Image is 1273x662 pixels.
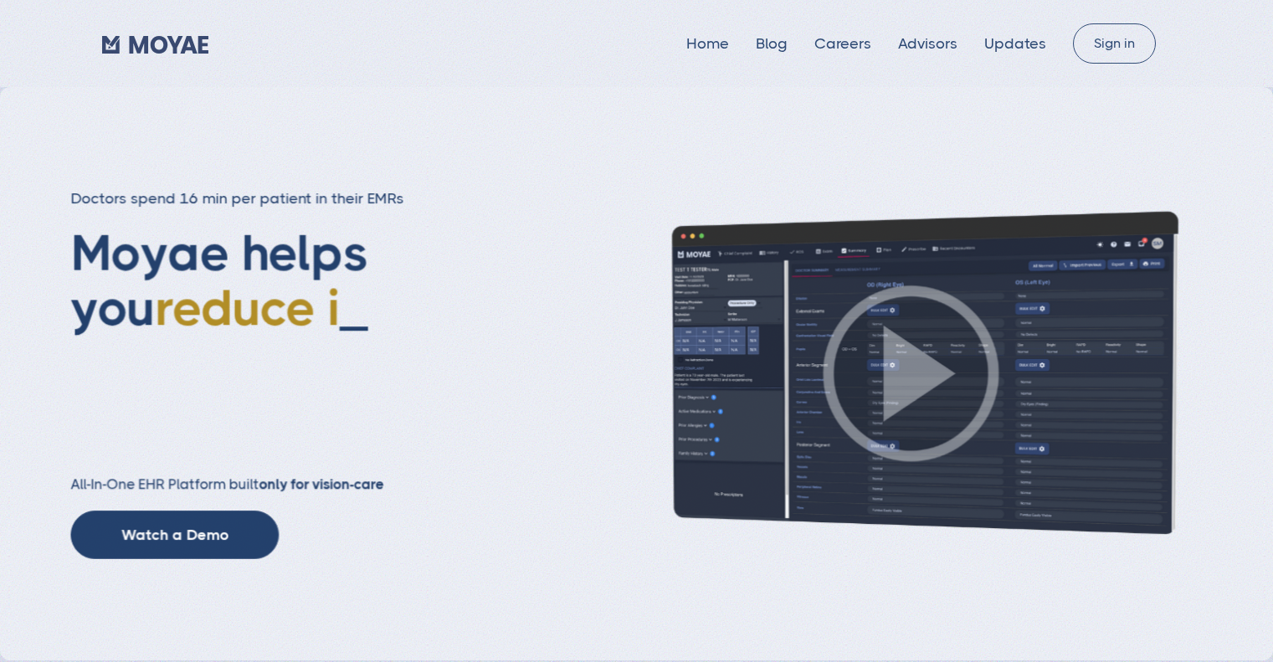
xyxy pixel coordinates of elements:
a: Home [686,35,729,52]
a: Advisors [898,35,957,52]
h2: All-In-One EHR Platform built [70,475,513,494]
a: Careers [814,35,871,52]
img: Patient history screenshot [620,209,1203,537]
span: _ [339,280,367,337]
a: Blog [756,35,788,52]
a: Updates [984,35,1046,52]
span: reduce i [154,280,339,337]
strong: only for vision-care [259,475,383,492]
h1: Moyae helps you [70,226,513,443]
img: Moyae Logo [102,36,209,54]
a: home [102,31,209,56]
h3: Doctors spend 16 min per patient in their EMRs [70,188,513,209]
a: Sign in [1073,23,1156,64]
a: Watch a Demo [70,511,279,559]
